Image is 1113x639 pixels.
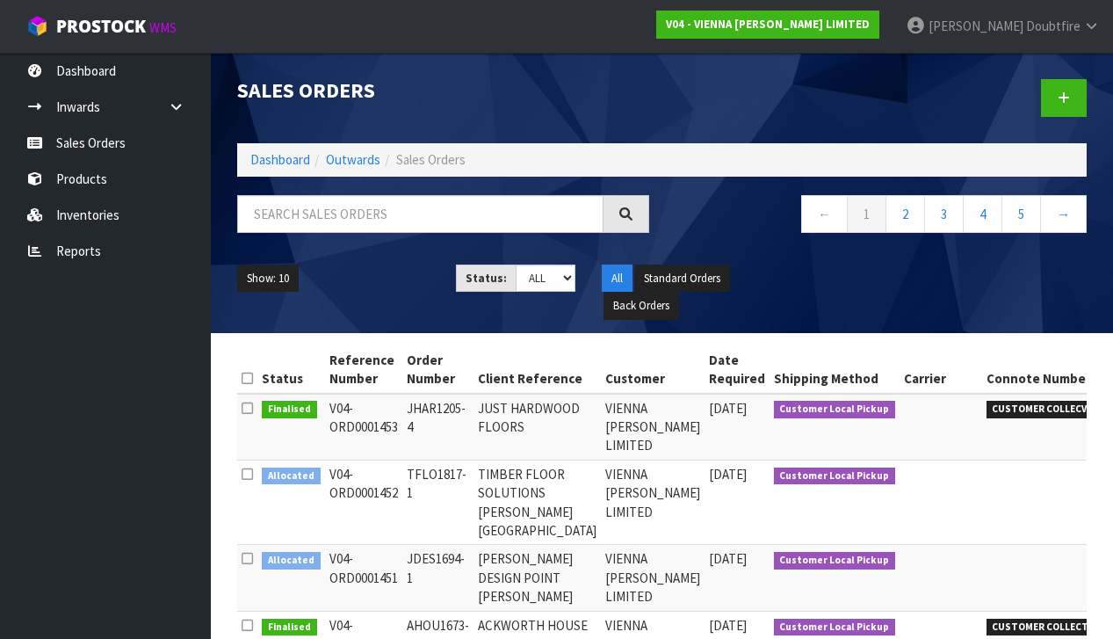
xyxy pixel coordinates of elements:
[602,265,632,293] button: All
[929,18,1023,34] span: [PERSON_NAME]
[237,265,299,293] button: Show: 10
[473,545,601,611] td: [PERSON_NAME] DESIGN POINT [PERSON_NAME]
[325,545,402,611] td: V04-ORD0001451
[473,394,601,461] td: JUST HARDWOOD FLOORS
[774,468,896,485] span: Customer Local Pickup
[987,401,1112,418] span: CUSTOMER COLLECVTED
[473,346,601,394] th: Client Reference
[56,15,146,38] span: ProStock
[709,466,747,483] span: [DATE]
[774,552,896,570] span: Customer Local Pickup
[1026,18,1080,34] span: Doubtfire
[402,545,473,611] td: JDES1694-1
[774,619,896,636] span: Customer Local Pickup
[473,460,601,545] td: TIMBER FLOOR SOLUTIONS [PERSON_NAME][GEOGRAPHIC_DATA]
[601,346,705,394] th: Customer
[801,195,848,233] a: ←
[634,265,730,293] button: Standard Orders
[705,346,770,394] th: Date Required
[262,552,321,570] span: Allocated
[250,151,310,168] a: Dashboard
[326,151,380,168] a: Outwards
[1001,195,1041,233] a: 5
[325,460,402,545] td: V04-ORD0001452
[601,460,705,545] td: VIENNA [PERSON_NAME] LIMITED
[603,292,679,320] button: Back Orders
[1040,195,1087,233] a: →
[325,346,402,394] th: Reference Number
[676,195,1088,238] nav: Page navigation
[770,346,900,394] th: Shipping Method
[402,394,473,461] td: JHAR1205-4
[709,550,747,567] span: [DATE]
[601,394,705,461] td: VIENNA [PERSON_NAME] LIMITED
[396,151,466,168] span: Sales Orders
[963,195,1002,233] a: 4
[987,619,1107,636] span: CUSTOMER COLLECTED
[601,545,705,611] td: VIENNA [PERSON_NAME] LIMITED
[237,79,649,102] h1: Sales Orders
[847,195,886,233] a: 1
[402,346,473,394] th: Order Number
[709,617,747,634] span: [DATE]
[262,619,317,636] span: Finalised
[900,346,982,394] th: Carrier
[924,195,964,233] a: 3
[666,17,870,32] strong: V04 - VIENNA [PERSON_NAME] LIMITED
[26,15,48,37] img: cube-alt.png
[325,394,402,461] td: V04-ORD0001453
[262,468,321,485] span: Allocated
[402,460,473,545] td: TFLO1817-1
[149,19,177,36] small: WMS
[885,195,925,233] a: 2
[774,401,896,418] span: Customer Local Pickup
[262,401,317,418] span: Finalised
[466,271,507,286] strong: Status:
[257,346,325,394] th: Status
[709,400,747,417] span: [DATE]
[237,195,603,233] input: Search sales orders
